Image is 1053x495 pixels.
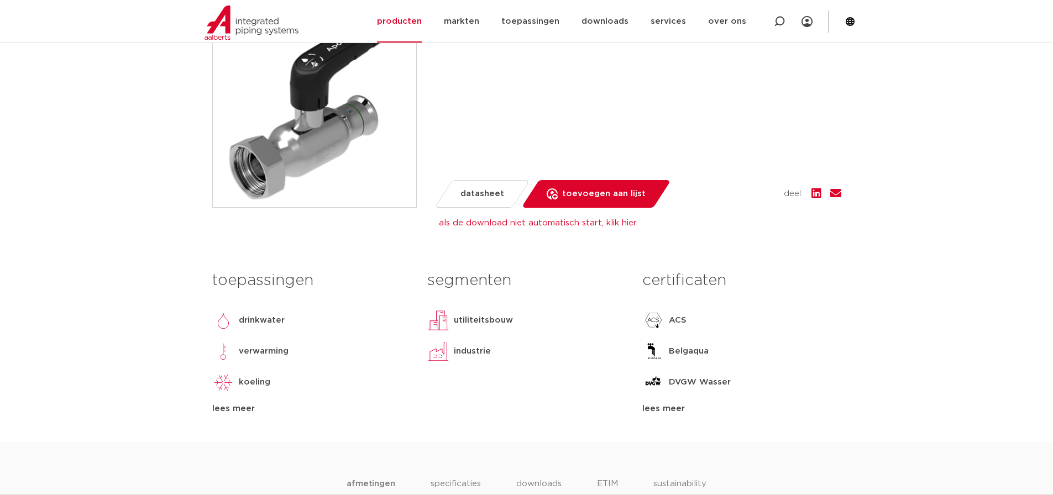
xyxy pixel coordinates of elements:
[212,309,234,331] img: drinkwater
[212,270,411,292] h3: toepassingen
[454,314,513,327] p: utiliteitsbouw
[784,187,803,201] span: deel:
[454,345,491,358] p: industrie
[212,402,411,415] div: lees meer
[642,340,664,362] img: Belgaqua
[562,185,646,203] span: toevoegen aan lijst
[212,371,234,393] img: koeling
[439,219,637,227] a: als de download niet automatisch start, klik hier
[239,376,270,389] p: koeling
[669,314,687,327] p: ACS
[642,270,841,292] h3: certificaten
[669,376,731,389] p: DVGW Wasser
[427,340,449,362] img: industrie
[427,270,626,292] h3: segmenten
[213,4,416,207] img: Product Image for Apollo FullFlow RVS kogelafsluiter met wartel FF 42xG1 3/4" (DN40) L-hendel
[434,180,530,208] a: datasheet
[460,185,504,203] span: datasheet
[642,309,664,331] img: ACS
[212,340,234,362] img: verwarming
[427,309,449,331] img: utiliteitsbouw
[642,402,841,415] div: lees meer
[642,371,664,393] img: DVGW Wasser
[239,345,289,358] p: verwarming
[239,314,285,327] p: drinkwater
[669,345,709,358] p: Belgaqua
